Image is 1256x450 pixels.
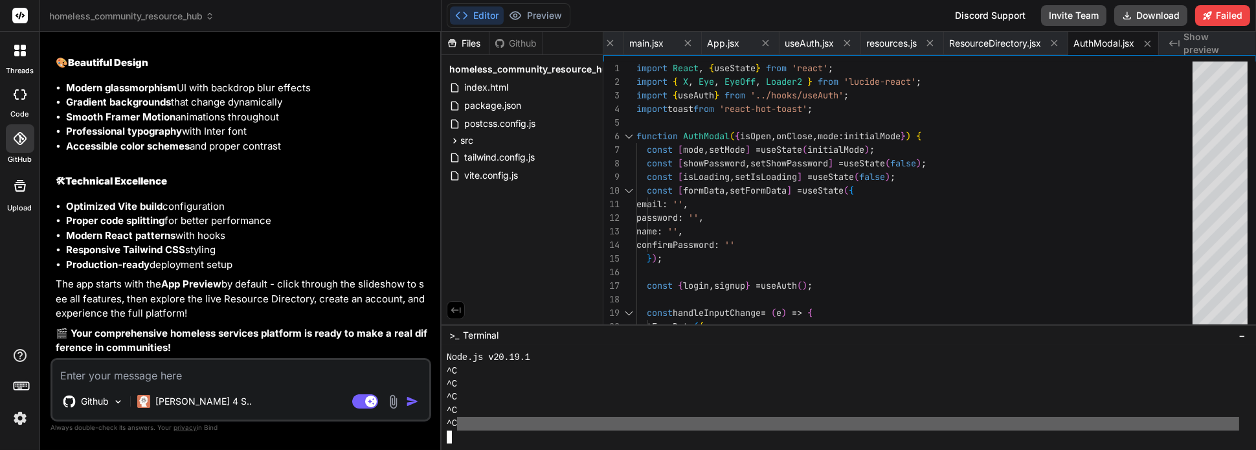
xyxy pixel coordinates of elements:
span: isLoading [683,171,730,183]
span: 'lucide-react' [844,76,916,87]
div: 6 [603,129,620,143]
span: { [673,76,678,87]
span: src [460,134,473,147]
span: homeless_community_resource_hub [49,10,214,23]
strong: Production-ready [66,258,150,271]
span: from [818,76,838,87]
strong: Proper code splitting [66,214,164,227]
span: Loader2 [766,76,802,87]
span: } [647,253,652,264]
button: Invite Team [1041,5,1106,26]
div: Click to collapse the range. [621,320,638,333]
span: => [792,307,802,319]
span: from [724,89,745,101]
span: { [699,321,704,332]
span: signup [714,280,745,291]
span: false [859,171,885,183]
span: const [647,307,673,319]
span: ^C [447,365,457,377]
span: function [636,130,678,142]
span: import [636,62,667,74]
span: ) [906,130,911,142]
span: ) [885,171,890,183]
span: , [704,144,709,155]
span: Eye [699,76,714,87]
span: useState [844,157,885,169]
span: useAuth [678,89,714,101]
span: ^C [447,417,457,430]
span: } [714,89,719,101]
span: , [699,62,704,74]
li: deployment setup [66,258,429,273]
div: 14 [603,238,620,252]
span: const [647,144,673,155]
span: : [657,225,662,237]
span: ; [916,76,921,87]
span: postcss.config.js [463,116,537,131]
span: import [636,76,667,87]
span: : [662,198,667,210]
li: styling [66,243,429,258]
span: , [730,171,735,183]
div: Click to collapse the range. [621,306,638,320]
span: ( [797,280,802,291]
span: , [756,76,761,87]
span: useState [813,171,854,183]
span: mode [818,130,838,142]
label: threads [6,65,34,76]
span: false [890,157,916,169]
span: { [709,62,714,74]
span: Show preview [1183,30,1246,56]
span: index.html [463,80,510,95]
span: ; [890,171,895,183]
p: Github [81,395,109,408]
span: { [849,185,854,196]
strong: Optimized Vite build [66,200,163,212]
span: ; [921,157,926,169]
span: package.json [463,98,522,113]
strong: Responsive Tailwind CSS [66,243,185,256]
span: from [766,62,787,74]
span: , [745,157,750,169]
span: ; [828,62,833,74]
div: 9 [603,170,620,184]
strong: Gradient backgrounds [66,96,171,108]
strong: Smooth Framer Motion [66,111,175,123]
strong: Modern React patterns [66,229,175,242]
div: 2 [603,75,620,89]
span: X [683,76,688,87]
li: animations throughout [66,110,429,125]
span: '' [667,225,678,237]
span: tailwind.config.js [463,150,536,165]
img: settings [9,407,31,429]
span: login [683,280,709,291]
strong: Professional typography [66,125,182,137]
span: ^C [447,377,457,390]
span: ] [797,171,802,183]
span: '../hooks/useAuth' [750,89,844,101]
span: , [683,198,688,210]
span: ( [802,144,807,155]
span: ) [802,280,807,291]
span: ; [807,103,813,115]
li: with Inter font [66,124,429,139]
img: Claude 4 Sonnet [137,395,150,408]
span: , [724,185,730,196]
span: = [756,144,761,155]
button: Preview [504,6,567,25]
span: ; [657,253,662,264]
div: 8 [603,157,620,170]
span: ; [807,280,813,291]
strong: Accessible color schemes [66,140,190,152]
span: const [647,280,673,291]
span: { [673,89,678,101]
p: [PERSON_NAME] 4 S.. [155,395,252,408]
span: App.jsx [707,37,739,50]
p: The app starts with the by default - click through the slideshow to see all features, then explor... [56,277,429,321]
div: Discord Support [947,5,1033,26]
span: const [647,171,673,183]
div: 1 [603,62,620,75]
span: } [745,280,750,291]
span: handleInputChange [673,307,761,319]
span: = [761,307,766,319]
